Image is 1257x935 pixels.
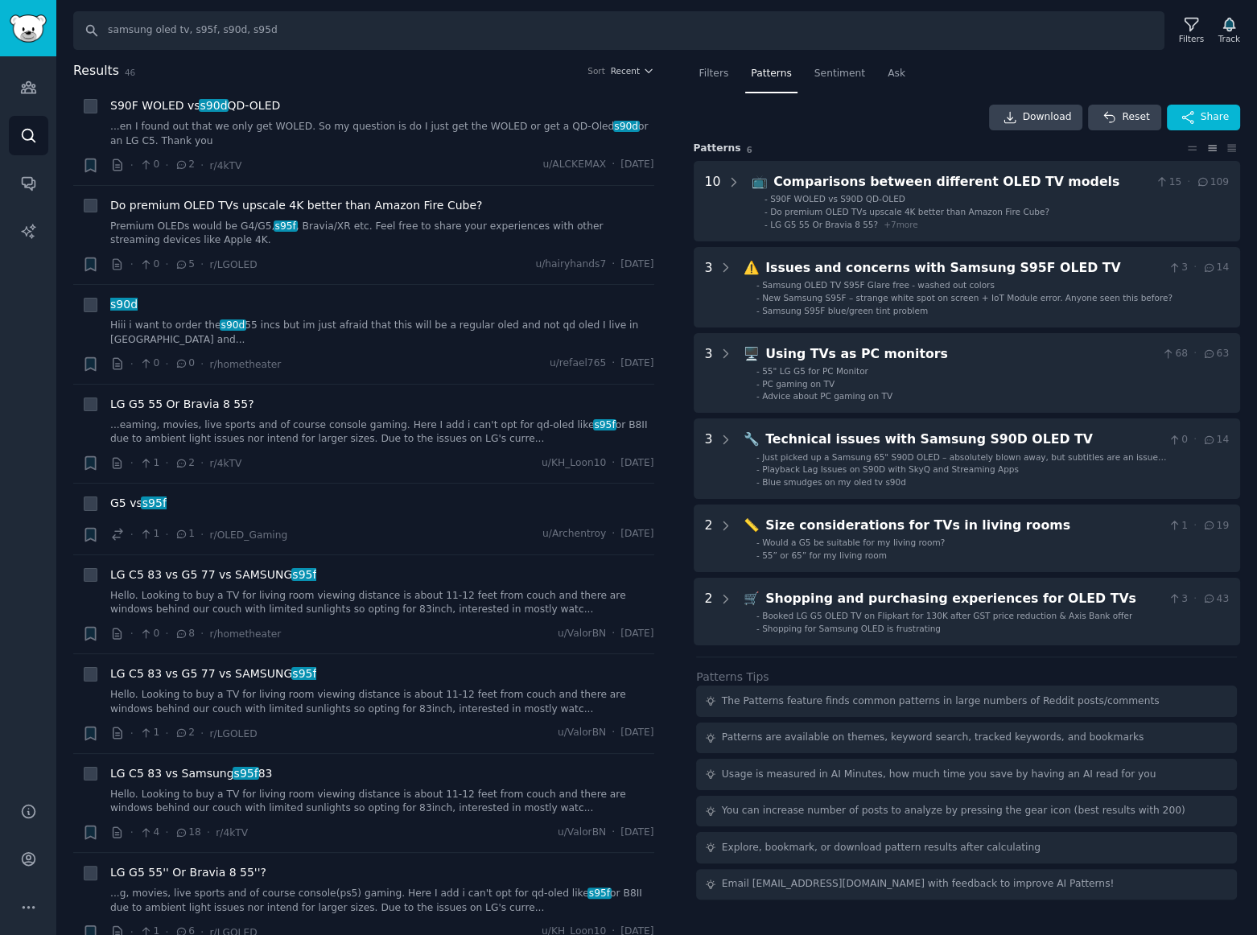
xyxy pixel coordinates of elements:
span: 5 [175,257,195,272]
span: 0 [139,158,159,172]
div: Issues and concerns with Samsung S95F OLED TV [765,258,1162,278]
span: 18 [175,826,201,840]
div: - [756,279,760,290]
span: 68 [1161,347,1188,361]
span: Blue smudges on my oled tv s90d [762,477,906,487]
div: 3 [705,258,713,316]
span: 1 [139,527,159,542]
span: s95f [274,220,298,232]
span: [DATE] [620,826,653,840]
span: · [612,356,615,371]
div: Sort [587,65,605,76]
a: ...g, movies, live sports and of course console(ps5) gaming. Here I add i can't opt for qd-oled l... [110,887,654,915]
span: [DATE] [620,527,653,542]
span: Advice about PC gaming on TV [762,391,892,401]
span: · [612,527,615,542]
div: Patterns are available on themes, keyword search, tracked keywords, and bookmarks [722,731,1144,745]
span: Share [1201,110,1229,125]
span: Just picked up a Samsung 65" S90D OLED – absolutely blown away, but subtitles are an issue… [762,452,1166,462]
div: The Patterns feature finds common patterns in large numbers of Reddit posts/comments [722,694,1160,709]
span: u/refael765 [550,356,606,371]
span: 1 [1168,519,1188,533]
span: · [130,356,134,373]
div: - [756,378,760,389]
div: Shopping and purchasing experiences for OLED TVs [765,589,1162,609]
span: [DATE] [620,356,653,371]
div: - [756,610,760,621]
span: r/hometheater [209,628,281,640]
span: Recent [611,65,640,76]
span: · [165,157,168,174]
div: - [765,193,768,204]
span: 55" LG G5 for PC Monitor [762,366,868,376]
span: Download [1023,110,1072,125]
span: · [165,455,168,472]
a: ...en I found out that we only get WOLED. So my question is do I just get the WOLED or get a QD-O... [110,120,654,148]
span: · [612,726,615,740]
span: · [130,625,134,642]
div: You can increase number of posts to analyze by pressing the gear icon (best results with 200) [722,804,1185,818]
span: LG G5 55'' Or Bravia 8 55''? [110,864,266,881]
span: [DATE] [620,257,653,272]
span: 19 [1202,519,1229,533]
button: Reset [1088,105,1160,130]
span: LG C5 83 vs G5 77 vs SAMSUNG [110,665,316,682]
span: u/ValorBN [558,726,606,740]
span: 🖥️ [744,346,760,361]
a: Download [989,105,1083,130]
span: Would a G5 be suitable for my living room? [762,538,945,547]
span: 109 [1196,175,1229,190]
span: 📏 [744,517,760,533]
span: 1 [139,456,159,471]
span: u/ALCKEMAX [542,158,606,172]
div: Email [EMAIL_ADDRESS][DOMAIN_NAME] with feedback to improve AI Patterns! [722,877,1115,892]
span: · [612,826,615,840]
span: 3 [1168,592,1188,607]
span: 1 [139,726,159,740]
div: 10 [705,172,721,230]
span: Booked LG G5 OLED TV on Flipkart for 130K after GST price reduction & Axis Bank offer [762,611,1132,620]
span: Results [73,61,119,81]
span: u/Archentroy [542,527,606,542]
span: LG C5 83 vs Samsung 83 [110,765,272,782]
a: LG C5 83 vs G5 77 vs SAMSUNGs95f [110,665,316,682]
label: Patterns Tips [696,670,769,683]
span: s95f [291,667,319,680]
div: - [756,463,760,475]
span: · [200,625,204,642]
span: Filters [699,67,729,81]
span: · [1193,347,1197,361]
div: - [756,623,760,634]
div: Technical issues with Samsung S90D OLED TV [765,430,1162,450]
img: GummySearch logo [10,14,47,43]
span: 6 [747,145,752,154]
span: s95f [593,419,617,430]
a: LG C5 83 vs G5 77 vs SAMSUNGs95f [110,566,316,583]
span: s90d [613,121,640,132]
span: [DATE] [620,726,653,740]
span: r/LGOLED [209,728,257,739]
span: 15 [1155,175,1181,190]
span: 3 [1168,261,1188,275]
span: Shopping for Samsung OLED is frustrating [762,624,941,633]
span: 43 [1202,592,1229,607]
span: u/hairyhands7 [535,257,606,272]
span: 14 [1202,261,1229,275]
span: · [612,456,615,471]
span: 0 [139,257,159,272]
span: u/KH_Loon10 [542,456,606,471]
div: - [756,390,760,402]
a: Hello. Looking to buy a TV for living room viewing distance is about 11-12 feet from couch and th... [110,788,654,816]
a: S90F WOLED vss90dQD-OLED [110,97,280,114]
span: Ask [888,67,905,81]
div: Explore, bookmark, or download pattern results after calculating [722,841,1041,855]
span: 🛒 [744,591,760,606]
span: · [207,824,210,841]
span: · [200,256,204,273]
div: - [756,292,760,303]
a: LG C5 83 vs Samsungs95f83 [110,765,272,782]
span: PC gaming on TV [762,379,835,389]
div: Filters [1179,33,1204,44]
span: 📺 [752,174,768,189]
span: · [165,526,168,543]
